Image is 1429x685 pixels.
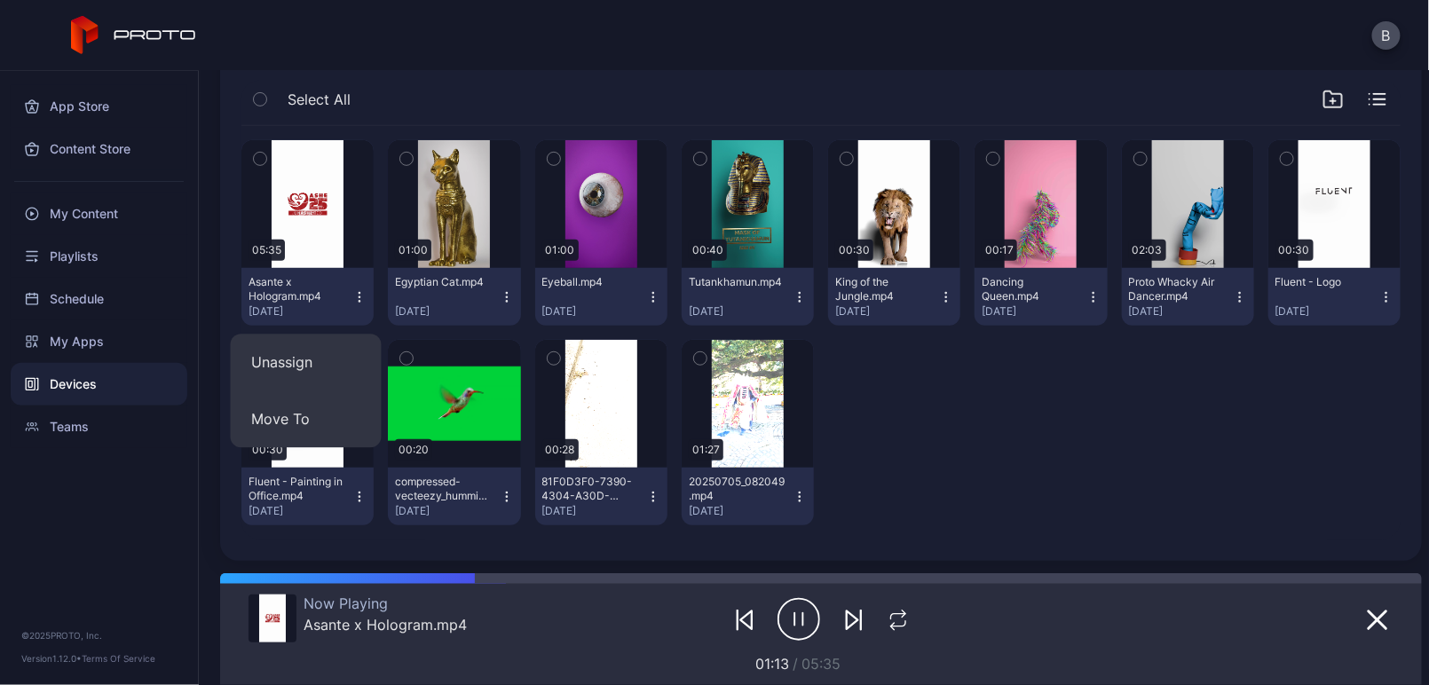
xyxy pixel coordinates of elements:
div: 20250705_082049.mp4 [689,475,786,503]
button: 81F0D3F0-7390-4304-A30D-173F7F78CE19.mov[DATE] [535,468,667,525]
button: Proto Whacky Air Dancer.mp4[DATE] [1122,268,1254,326]
div: Dancing Queen.mp4 [982,275,1079,303]
a: Terms Of Service [82,653,155,664]
div: [DATE] [1275,304,1379,319]
div: King of the Jungle.mp4 [835,275,933,303]
button: King of the Jungle.mp4[DATE] [828,268,960,326]
div: [DATE] [249,504,352,518]
div: Now Playing [304,594,467,612]
button: Tutankhamun.mp4[DATE] [682,268,814,326]
div: [DATE] [542,504,646,518]
button: Unassign [231,335,382,391]
button: Dancing Queen.mp4[DATE] [975,268,1107,326]
a: Devices [11,363,187,405]
div: Fluent - Logo [1275,275,1373,289]
button: Egyptian Cat.mp4[DATE] [388,268,520,326]
span: Select All [288,89,351,110]
button: Asante x Hologram.mp4[DATE] [241,268,374,326]
a: Content Store [11,128,187,170]
a: My Apps [11,320,187,363]
div: [DATE] [982,304,1086,319]
div: 81F0D3F0-7390-4304-A30D-173F7F78CE19.mov [542,475,640,503]
button: compressed-vecteezy_hummingbirds-are-flying-on-green-screen-element-stock_45344189_compressed.mp4... [388,468,520,525]
button: Fluent - Logo[DATE] [1268,268,1401,326]
div: Asante x Hologram.mp4 [249,275,346,303]
a: Teams [11,405,187,448]
div: Tutankhamun.mp4 [689,275,786,289]
div: [DATE] [689,504,793,518]
div: [DATE] [395,304,499,319]
div: [DATE] [542,304,646,319]
div: © 2025 PROTO, Inc. [21,628,177,642]
div: [DATE] [395,504,499,518]
div: Proto Whacky Air Dancer.mp4 [1129,275,1227,303]
button: Move To [231,391,382,448]
div: [DATE] [689,304,793,319]
div: Fluent - Painting in Office.mp4 [249,475,346,503]
span: 05:35 [801,655,841,673]
div: Egyptian Cat.mp4 [395,275,493,289]
button: 20250705_082049.mp4[DATE] [682,468,814,525]
div: [DATE] [249,304,352,319]
div: compressed-vecteezy_hummingbirds-are-flying-on-green-screen-element-stock_45344189_compressed.mp4 [395,475,493,503]
span: / [793,655,798,673]
a: Playlists [11,235,187,278]
button: B [1372,21,1401,50]
button: Fluent - Painting in Office.mp4[DATE] [241,468,374,525]
a: Schedule [11,278,187,320]
span: Version 1.12.0 • [21,653,82,664]
a: My Content [11,193,187,235]
div: Eyeball.mp4 [542,275,640,289]
div: [DATE] [1129,304,1233,319]
a: App Store [11,85,187,128]
div: Asante x Hologram.mp4 [304,616,467,634]
span: 01:13 [755,655,789,673]
div: [DATE] [835,304,939,319]
button: Eyeball.mp4[DATE] [535,268,667,326]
